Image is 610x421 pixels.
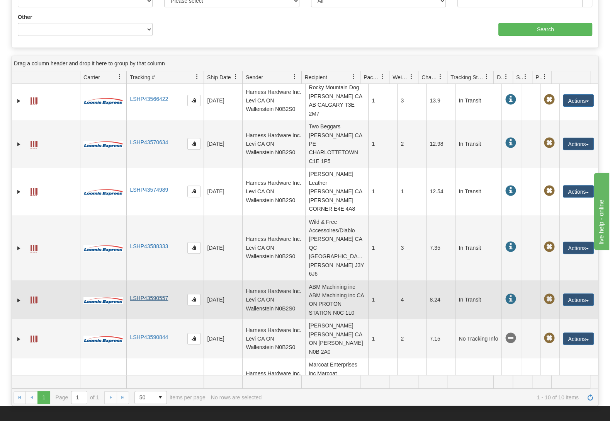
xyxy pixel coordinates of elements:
[397,215,426,280] td: 3
[83,244,123,252] img: 30 - Loomis Express
[190,70,204,84] a: Tracking # filter column settings
[544,138,554,148] span: Pickup Not Assigned
[505,186,516,196] span: In Transit
[229,70,242,84] a: Ship Date filter column settings
[455,168,501,215] td: In Transit
[134,391,167,404] span: Page sizes drop down
[393,73,409,81] span: Weight
[15,244,23,252] a: Expand
[30,94,37,106] a: Label
[130,187,168,193] a: LSHP43574989
[288,70,301,84] a: Sender filter column settings
[544,186,554,196] span: Pickup Not Assigned
[130,243,168,249] a: LSHP43588333
[426,280,455,319] td: 8.24
[450,73,484,81] span: Tracking Status
[83,73,100,81] span: Carrier
[544,94,554,105] span: Pickup Not Assigned
[397,280,426,319] td: 4
[544,333,554,344] span: Pickup Not Assigned
[397,168,426,215] td: 1
[204,358,242,406] td: [DATE]
[455,358,501,406] td: In Transit
[584,391,596,404] a: Refresh
[113,70,126,84] a: Carrier filter column settings
[130,73,155,81] span: Tracking #
[426,120,455,168] td: 12.98
[563,332,594,345] button: Actions
[505,94,516,105] span: In Transit
[455,120,501,168] td: In Transit
[538,70,551,84] a: Pickup Status filter column settings
[305,120,368,168] td: Two Beggars [PERSON_NAME] CA PE CHARLOTTETOWN C1E 1P5
[134,391,206,404] span: items per page
[516,73,523,81] span: Shipment Issues
[364,73,380,81] span: Packages
[426,319,455,358] td: 7.15
[15,297,23,304] a: Expand
[71,391,87,404] input: Page 1
[498,23,592,36] input: Search
[544,294,554,305] span: Pickup Not Assigned
[368,319,397,358] td: 1
[426,358,455,406] td: 7.57
[267,394,579,401] span: 1 - 10 of 10 items
[187,95,201,106] button: Copy to clipboard
[305,319,368,358] td: [PERSON_NAME] [PERSON_NAME] CA ON [PERSON_NAME] N0B 2A0
[187,138,201,150] button: Copy to clipboard
[12,56,598,71] div: grid grouping header
[83,297,123,304] img: 30 - Loomis Express
[563,94,594,107] button: Actions
[397,120,426,168] td: 2
[592,171,609,250] iframe: chat widget
[30,185,37,197] a: Label
[426,215,455,280] td: 7.35
[30,332,37,344] a: Label
[242,319,305,358] td: Harness Hardware Inc. Levi CA ON Wallenstein N0B2S0
[187,186,201,197] button: Copy to clipboard
[83,335,123,343] img: 30 - Loomis Express
[563,293,594,306] button: Actions
[187,294,201,305] button: Copy to clipboard
[368,81,397,120] td: 1
[30,293,37,305] a: Label
[242,168,305,215] td: Harness Hardware Inc. Levi CA ON Wallenstein N0B2S0
[305,280,368,319] td: ABM Machining inc ABM Machining inc CA ON PROTON STATION N0C 1L0
[368,280,397,319] td: 1
[368,120,397,168] td: 1
[154,391,167,404] span: select
[211,394,262,401] div: No rows are selected
[347,70,360,84] a: Recipient filter column settings
[242,81,305,120] td: Harness Hardware Inc. Levi CA ON Wallenstein N0B2S0
[83,188,123,196] img: 30 - Loomis Express
[83,140,123,148] img: 30 - Loomis Express
[505,242,516,252] span: In Transit
[405,70,418,84] a: Weight filter column settings
[139,394,150,401] span: 50
[187,242,201,254] button: Copy to clipboard
[544,242,554,252] span: Pickup Not Assigned
[563,185,594,198] button: Actions
[505,138,516,148] span: In Transit
[242,280,305,319] td: Harness Hardware Inc. Levi CA ON Wallenstein N0B2S0
[397,358,426,406] td: 2
[397,81,426,120] td: 3
[242,215,305,280] td: Harness Hardware Inc. Levi CA ON Wallenstein N0B2S0
[519,70,532,84] a: Shipment Issues filter column settings
[368,168,397,215] td: 1
[204,120,242,168] td: [DATE]
[207,73,231,81] span: Ship Date
[83,97,123,105] img: 30 - Loomis Express
[30,137,37,150] a: Label
[30,241,37,254] a: Label
[204,81,242,120] td: [DATE]
[368,358,397,406] td: 1
[426,168,455,215] td: 12.54
[563,138,594,150] button: Actions
[204,168,242,215] td: [DATE]
[455,215,501,280] td: In Transit
[500,70,513,84] a: Delivery Status filter column settings
[204,215,242,280] td: [DATE]
[426,81,455,120] td: 13.9
[6,5,71,14] div: live help - online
